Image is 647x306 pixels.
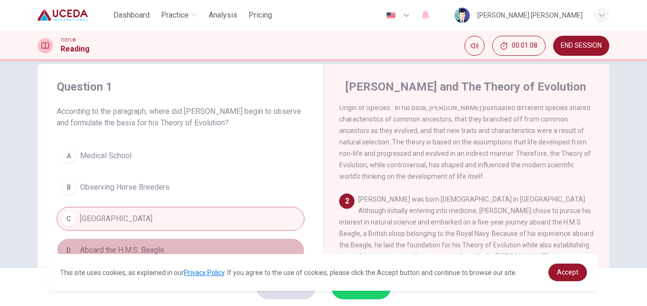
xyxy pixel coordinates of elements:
[57,207,304,231] button: C[GEOGRAPHIC_DATA]
[455,8,470,23] img: Profile picture
[60,269,517,276] span: This site uses cookies, as explained in our . If you agree to the use of cookies, please click th...
[205,7,241,24] button: Analysis
[80,213,152,224] span: [GEOGRAPHIC_DATA]
[61,37,76,43] span: TOEFL®
[57,79,304,94] h4: Question 1
[57,238,304,262] button: DAboard the H.M.S. Beagle
[61,211,76,226] div: C
[184,269,224,276] a: Privacy Policy
[557,268,578,276] span: Accept
[57,144,304,168] button: AMedical School
[110,7,153,24] button: Dashboard
[80,182,170,193] span: Observing Horse Breeders
[49,254,598,291] div: cookieconsent
[61,43,90,55] h1: Reading
[339,195,594,283] span: [PERSON_NAME] was born [DEMOGRAPHIC_DATA] in [GEOGRAPHIC_DATA]. Although initially entering into ...
[157,7,201,24] button: Practice
[38,6,88,25] img: Uceda logo
[113,10,150,21] span: Dashboard
[61,148,76,163] div: A
[553,36,609,56] button: END SESSION
[38,6,110,25] a: Uceda logo
[249,10,272,21] span: Pricing
[61,180,76,195] div: B
[57,175,304,199] button: BObserving Horse Breeders
[80,245,164,256] span: Aboard the H.M.S. Beagle
[209,10,237,21] span: Analysis
[345,79,586,94] h4: [PERSON_NAME] and The Theory of Evolution
[492,36,546,56] button: 00:01:08
[492,36,546,56] div: Hide
[161,10,189,21] span: Practice
[245,7,276,24] button: Pricing
[57,106,304,129] span: According to the paragraph, where did [PERSON_NAME] begin to observe and formulate the basis for ...
[512,42,537,50] span: 00:01:08
[561,42,602,50] span: END SESSION
[80,150,131,162] span: Medical School
[548,264,587,281] a: dismiss cookie message
[465,36,485,56] div: Mute
[385,12,397,19] img: en
[477,10,583,21] div: [PERSON_NAME] [PERSON_NAME]
[339,194,354,209] div: 2
[61,243,76,258] div: D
